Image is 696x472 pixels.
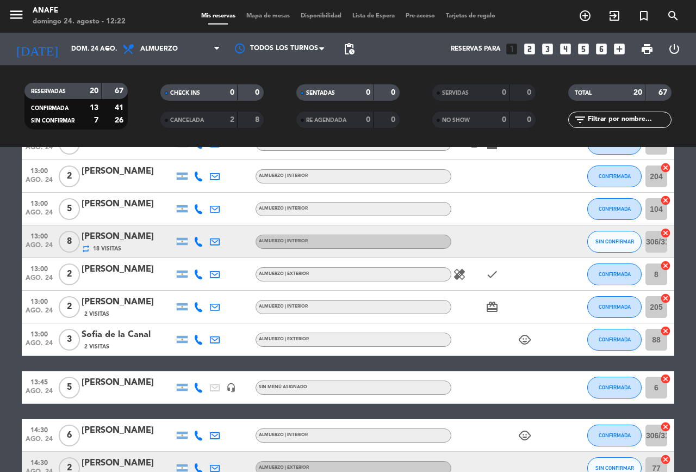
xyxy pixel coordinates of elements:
[599,271,631,277] span: CONFIRMADA
[26,274,53,287] span: ago. 24
[660,293,671,304] i: cancel
[82,262,174,277] div: [PERSON_NAME]
[259,385,307,389] span: Sin menú asignado
[442,90,469,96] span: SERVIDAS
[306,118,346,123] span: RE AGENDADA
[306,90,335,96] span: SENTADAS
[661,33,688,65] div: LOG OUT
[26,164,53,176] span: 13:00
[26,262,53,274] span: 13:00
[255,89,262,96] strong: 0
[660,454,671,465] i: cancel
[230,89,234,96] strong: 0
[518,429,531,442] i: child_care
[343,42,356,56] span: pending_actions
[241,13,295,19] span: Mapa de mesas
[59,425,80,446] span: 6
[502,116,506,124] strong: 0
[576,42,591,56] i: looks_5
[599,336,631,342] span: CONFIRMADA
[226,383,236,393] i: headset_mic
[259,465,309,470] span: ALMUERZO | EXTERIOR
[82,197,174,211] div: [PERSON_NAME]
[451,45,501,53] span: Reservas para
[502,89,506,96] strong: 0
[26,327,53,340] span: 13:00
[612,42,626,56] i: add_box
[31,106,69,111] span: CONFIRMADA
[587,198,642,220] button: CONFIRMADA
[82,456,174,470] div: [PERSON_NAME]
[595,465,634,471] span: SIN CONFIRMAR
[259,304,308,309] span: ALMUERZO | INTERIOR
[660,228,671,238] i: cancel
[26,340,53,352] span: ago. 24
[527,89,533,96] strong: 0
[587,114,671,126] input: Filtrar por nombre...
[599,384,631,390] span: CONFIRMADA
[26,436,53,448] span: ago. 24
[82,244,90,253] i: repeat
[391,89,397,96] strong: 0
[115,104,126,112] strong: 41
[523,42,537,56] i: looks_two
[59,377,80,399] span: 5
[660,373,671,384] i: cancel
[641,42,654,56] span: print
[26,229,53,242] span: 13:00
[59,329,80,351] span: 3
[230,116,234,124] strong: 2
[26,176,53,189] span: ago. 24
[486,301,499,314] i: card_giftcard
[259,206,308,211] span: ALMUERZO | INTERIOR
[8,37,66,61] i: [DATE]
[26,456,53,468] span: 14:30
[115,87,126,95] strong: 67
[366,116,370,124] strong: 0
[59,231,80,253] span: 8
[587,263,642,285] button: CONFIRMADA
[660,195,671,206] i: cancel
[82,424,174,438] div: [PERSON_NAME]
[26,209,53,222] span: ago. 24
[259,174,308,178] span: ALMUERZO | INTERIOR
[608,9,621,22] i: exit_to_app
[84,342,109,351] span: 2 Visitas
[259,337,309,341] span: ALMUERZO | EXTERIOR
[540,42,555,56] i: looks_3
[660,260,671,271] i: cancel
[599,173,631,179] span: CONFIRMADA
[518,333,531,346] i: child_care
[440,13,501,19] span: Tarjetas de regalo
[347,13,400,19] span: Lista de Espera
[115,117,126,124] strong: 26
[587,425,642,446] button: CONFIRMADA
[196,13,241,19] span: Mis reservas
[505,42,519,56] i: looks_one
[558,42,573,56] i: looks_4
[668,42,681,56] i: power_settings_new
[400,13,440,19] span: Pre-acceso
[633,89,642,96] strong: 20
[170,118,204,123] span: CANCELADA
[587,231,642,253] button: SIN CONFIRMAR
[8,7,24,23] i: menu
[587,296,642,318] button: CONFIRMADA
[93,244,121,253] span: 18 Visitas
[26,197,53,209] span: 13:00
[587,165,642,187] button: CONFIRMADA
[84,310,109,318] span: 2 Visitas
[366,89,370,96] strong: 0
[660,326,671,336] i: cancel
[587,329,642,351] button: CONFIRMADA
[26,242,53,254] span: ago. 24
[31,89,66,94] span: RESERVADAS
[391,116,397,124] strong: 0
[59,165,80,187] span: 2
[295,13,347,19] span: Disponibilidad
[59,296,80,318] span: 2
[26,423,53,436] span: 14:30
[599,206,631,212] span: CONFIRMADA
[259,272,309,276] span: ALMUERZO | EXTERIOR
[8,7,24,27] button: menu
